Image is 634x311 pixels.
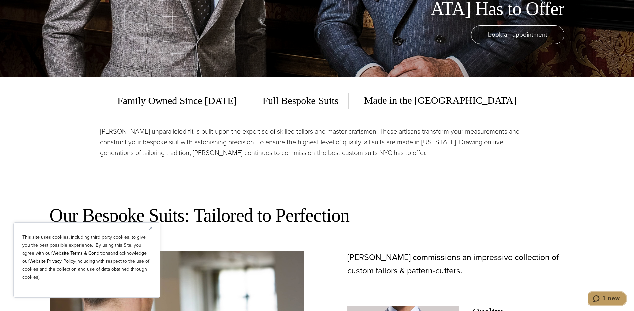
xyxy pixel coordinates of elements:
a: Website Terms & Conditions [52,250,110,257]
iframe: Opens a widget where you can chat to one of our agents [588,291,627,308]
p: [PERSON_NAME] unparalleled fit is built upon the expertise of skilled tailors and master craftsme... [100,126,534,158]
h2: Our Bespoke Suits: Tailored to Perfection [50,204,585,227]
img: Close [149,227,152,230]
p: This site uses cookies, including third party cookies, to give you the best possible experience. ... [22,233,151,281]
p: [PERSON_NAME] commissions an impressive collection of custom tailors & pattern-cutters. [347,251,585,277]
span: book an appointment [488,30,547,39]
a: Website Privacy Policy [29,258,75,265]
button: Close [149,224,157,232]
span: Full Bespoke Suits [253,93,349,109]
a: book an appointment [471,25,564,44]
span: Family Owned Since [DATE] [117,93,247,109]
span: Made in the [GEOGRAPHIC_DATA] [354,92,517,109]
